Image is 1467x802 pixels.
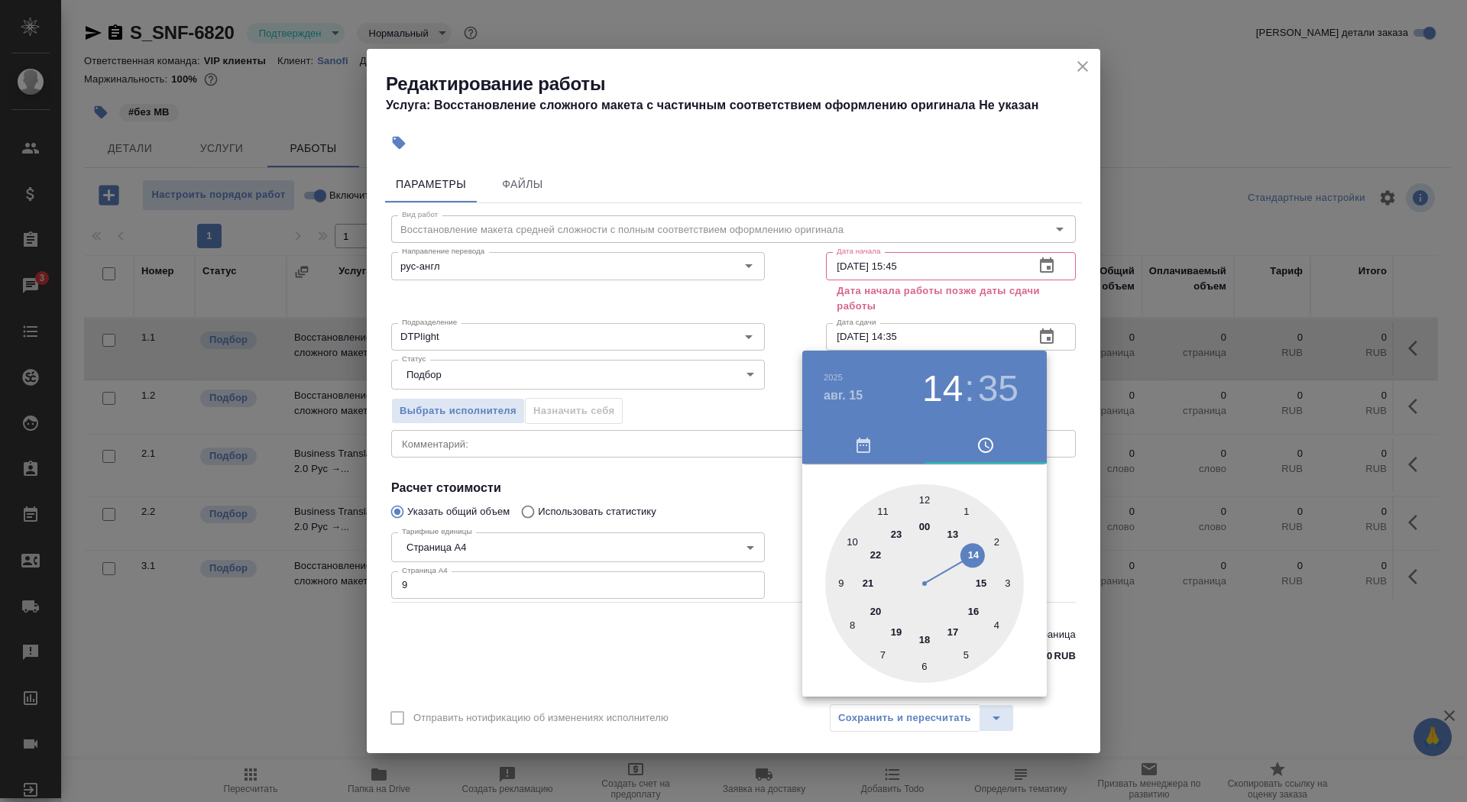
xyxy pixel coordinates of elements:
[824,386,863,405] button: авг. 15
[824,373,843,382] button: 2025
[978,367,1018,410] button: 35
[964,367,974,410] h3: :
[922,367,963,410] button: 14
